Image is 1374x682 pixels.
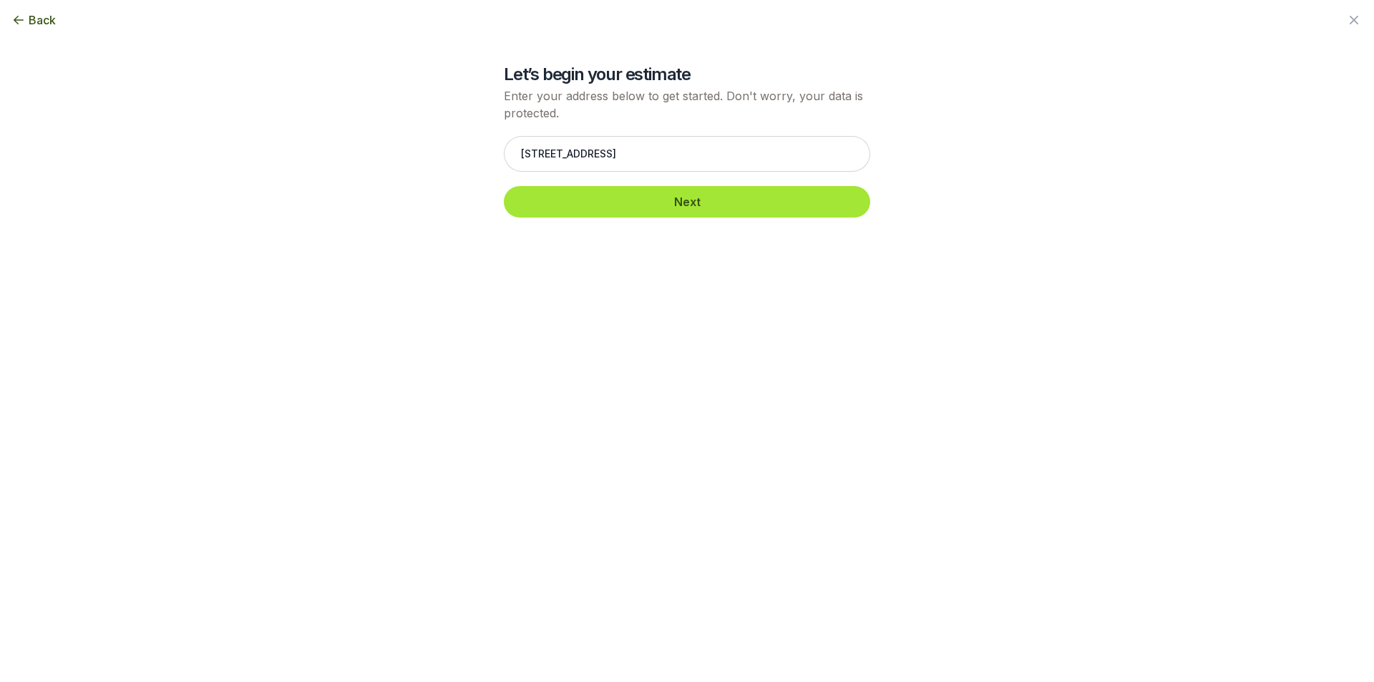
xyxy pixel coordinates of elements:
span: Back [29,11,56,29]
button: Next [504,186,870,218]
h2: Let’s begin your estimate [504,63,870,86]
button: Back [11,11,56,29]
p: Enter your address below to get started. Don't worry, your data is protected. [504,87,870,122]
input: Enter your address [504,136,870,172]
